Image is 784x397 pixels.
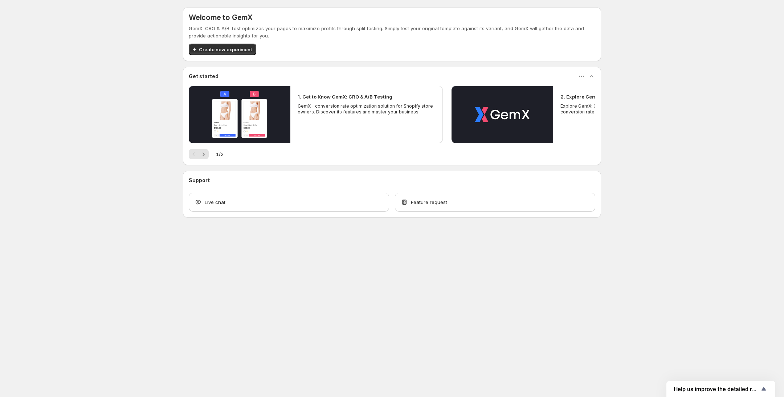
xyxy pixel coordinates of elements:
[189,73,219,80] h3: Get started
[298,103,436,115] p: GemX - conversion rate optimization solution for Shopify store owners. Discover its features and ...
[189,149,209,159] nav: Pagination
[189,44,256,55] button: Create new experiment
[674,385,768,393] button: Show survey - Help us improve the detailed report for A/B campaigns
[452,86,553,143] button: Play video
[189,13,253,22] h5: Welcome to GemX
[189,25,595,39] p: GemX: CRO & A/B Test optimizes your pages to maximize profits through split testing. Simply test ...
[411,198,447,206] span: Feature request
[189,86,290,143] button: Play video
[560,103,698,115] p: Explore GemX: CRO & A/B testing Use Cases to boost conversion rates and drive growth.
[560,93,673,100] h2: 2. Explore GemX: CRO & A/B Testing Use Cases
[298,93,392,100] h2: 1. Get to Know GemX: CRO & A/B Testing
[205,198,225,206] span: Live chat
[199,149,209,159] button: Next
[189,177,210,184] h3: Support
[199,46,252,53] span: Create new experiment
[216,151,224,158] span: 1 / 2
[674,386,759,393] span: Help us improve the detailed report for A/B campaigns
